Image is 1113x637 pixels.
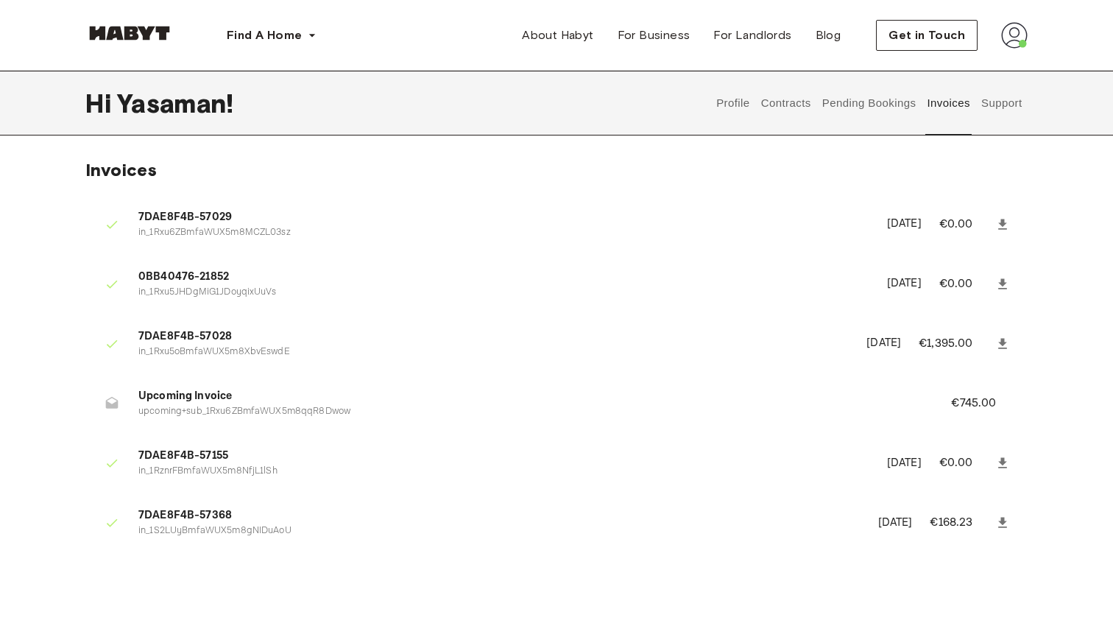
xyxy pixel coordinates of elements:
p: €168.23 [930,514,992,532]
span: 0BB40476-21852 [138,269,869,286]
span: Find A Home [227,27,302,44]
span: 7DAE8F4B-57368 [138,507,861,524]
p: in_1S2LUyBmfaWUX5m8gNIDuAoU [138,524,861,538]
span: About Habyt [522,27,593,44]
p: [DATE] [866,335,901,352]
span: Hi [85,88,117,119]
button: Profile [715,71,752,136]
a: About Habyt [510,21,605,50]
p: [DATE] [878,515,913,532]
p: [DATE] [887,216,922,233]
p: in_1Rxu5JHDgMiG1JDoyqixUuVs [138,286,869,300]
button: Contracts [759,71,813,136]
img: Habyt [85,26,174,41]
p: €1,395.00 [919,335,992,353]
span: 7DAE8F4B-57029 [138,209,869,226]
p: €745.00 [951,395,1016,412]
span: For Landlords [713,27,791,44]
button: Find A Home [215,21,328,50]
span: Invoices [85,159,157,180]
a: Blog [804,21,853,50]
span: Blog [816,27,841,44]
button: Support [979,71,1024,136]
p: €0.00 [939,216,992,233]
p: in_1Rxu6ZBmfaWUX5m8MCZL03sz [138,226,869,240]
span: 7DAE8F4B-57155 [138,448,869,465]
div: user profile tabs [711,71,1028,136]
span: 7DAE8F4B-57028 [138,328,849,345]
p: €0.00 [939,454,992,472]
p: in_1RznrFBmfaWUX5m8NfjL1lSh [138,465,869,479]
span: Get in Touch [888,27,965,44]
a: For Business [606,21,702,50]
button: Get in Touch [876,20,978,51]
img: avatar [1001,22,1028,49]
p: €0.00 [939,275,992,293]
a: For Landlords [702,21,803,50]
p: [DATE] [887,275,922,292]
p: in_1Rxu5oBmfaWUX5m8XbvEswdE [138,345,849,359]
button: Invoices [925,71,972,136]
p: upcoming+sub_1Rxu6ZBmfaWUX5m8qqR8Dwow [138,405,916,419]
span: For Business [618,27,690,44]
span: Yasaman ! [117,88,233,119]
button: Pending Bookings [820,71,918,136]
span: Upcoming Invoice [138,388,916,405]
p: [DATE] [887,455,922,472]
